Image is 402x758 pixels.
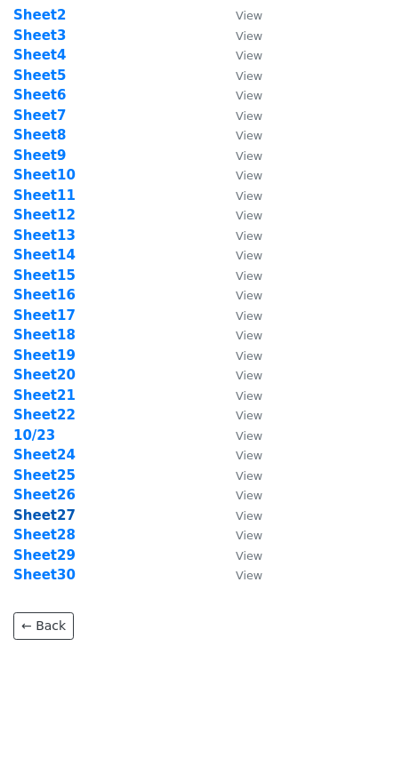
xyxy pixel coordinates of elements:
a: View [218,367,262,383]
small: View [236,29,262,43]
small: View [236,229,262,243]
a: Sheet20 [13,367,76,383]
a: 10/23 [13,427,55,443]
a: Sheet30 [13,567,76,583]
small: View [236,9,262,22]
a: Sheet24 [13,447,76,463]
a: Sheet7 [13,108,66,124]
a: Sheet26 [13,487,76,503]
a: View [218,247,262,263]
small: View [236,149,262,163]
iframe: Chat Widget [313,673,402,758]
a: Sheet3 [13,28,66,44]
a: ← Back [13,612,74,640]
small: View [236,89,262,102]
a: View [218,287,262,303]
a: View [218,167,262,183]
a: Sheet10 [13,167,76,183]
small: View [236,569,262,582]
small: View [236,169,262,182]
a: Sheet13 [13,227,76,243]
small: View [236,329,262,342]
a: View [218,7,262,23]
a: View [218,407,262,423]
a: Sheet17 [13,307,76,323]
a: Sheet2 [13,7,66,23]
a: View [218,307,262,323]
a: View [218,447,262,463]
small: View [236,309,262,323]
a: Sheet12 [13,207,76,223]
a: Sheet28 [13,527,76,543]
a: View [218,527,262,543]
small: View [236,129,262,142]
small: View [236,269,262,283]
a: Sheet4 [13,47,66,63]
small: View [236,209,262,222]
small: View [236,109,262,123]
a: Sheet27 [13,507,76,523]
a: Sheet25 [13,467,76,483]
a: View [218,507,262,523]
a: View [218,267,262,283]
small: View [236,489,262,502]
strong: Sheet6 [13,87,66,103]
a: Sheet14 [13,247,76,263]
small: View [236,189,262,203]
a: View [218,427,262,443]
a: View [218,567,262,583]
a: View [218,188,262,203]
small: View [236,469,262,483]
a: Sheet9 [13,148,66,164]
small: View [236,249,262,262]
a: View [218,87,262,103]
a: View [218,127,262,143]
small: View [236,549,262,563]
a: Sheet19 [13,347,76,363]
a: View [218,108,262,124]
a: View [218,387,262,403]
a: View [218,28,262,44]
small: View [236,389,262,403]
a: View [218,68,262,84]
a: Sheet11 [13,188,76,203]
small: View [236,529,262,542]
small: View [236,349,262,363]
a: View [218,227,262,243]
strong: Sheet5 [13,68,66,84]
a: Sheet21 [13,387,76,403]
a: Sheet15 [13,267,76,283]
small: View [236,429,262,443]
small: View [236,69,262,83]
a: View [218,148,262,164]
a: Sheet29 [13,547,76,563]
a: View [218,487,262,503]
small: View [236,49,262,62]
a: Sheet22 [13,407,76,423]
a: View [218,547,262,563]
small: View [236,369,262,382]
a: Sheet16 [13,287,76,303]
a: Sheet8 [13,127,66,143]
